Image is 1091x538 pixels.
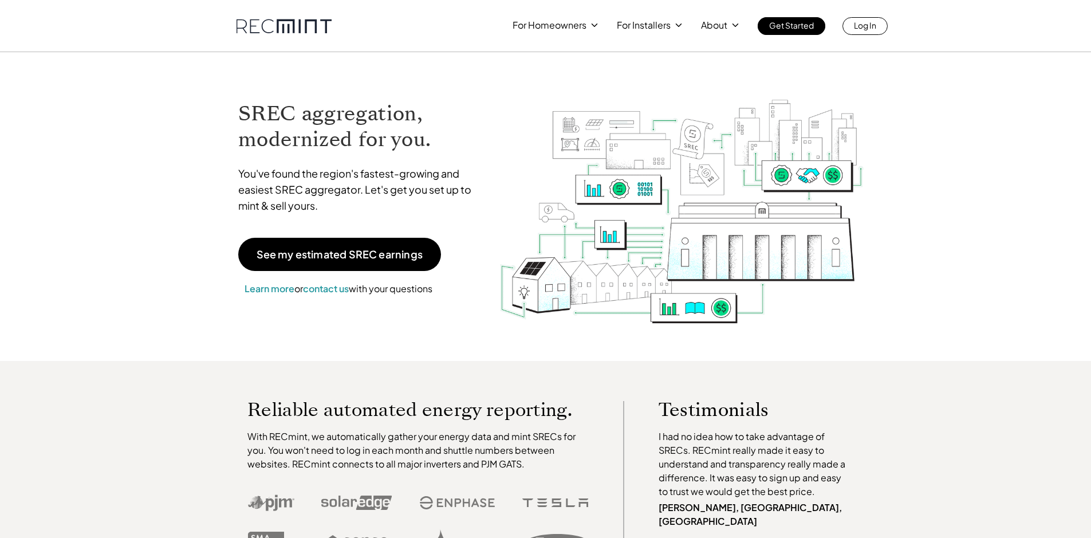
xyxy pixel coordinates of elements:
p: For Installers [617,17,671,33]
img: RECmint value cycle [499,69,864,327]
a: Log In [842,17,888,35]
a: contact us [303,282,349,294]
p: [PERSON_NAME], [GEOGRAPHIC_DATA], [GEOGRAPHIC_DATA] [659,501,851,528]
p: With RECmint, we automatically gather your energy data and mint SRECs for you. You won't need to ... [247,430,589,471]
p: See my estimated SREC earnings [257,249,423,260]
p: Testimonials [659,401,829,418]
a: Get Started [758,17,825,35]
a: See my estimated SREC earnings [238,238,441,271]
a: Learn more [245,282,294,294]
p: About [701,17,727,33]
p: Get Started [769,17,814,33]
p: Reliable automated energy reporting. [247,401,589,418]
p: For Homeowners [513,17,586,33]
p: or with your questions [238,281,439,296]
p: Log In [854,17,876,33]
p: I had no idea how to take advantage of SRECs. RECmint really made it easy to understand and trans... [659,430,851,498]
h1: SREC aggregation, modernized for you. [238,101,482,152]
p: You've found the region's fastest-growing and easiest SREC aggregator. Let's get you set up to mi... [238,166,482,214]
